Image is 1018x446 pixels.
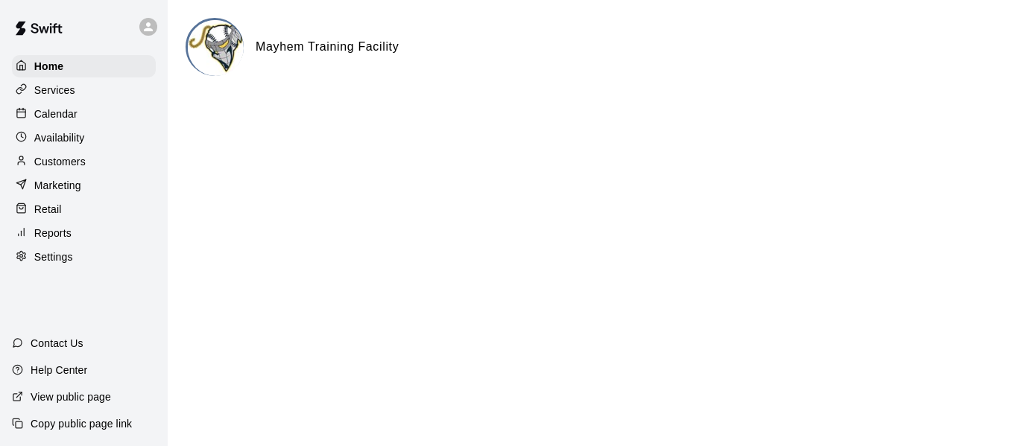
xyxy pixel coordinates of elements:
[34,130,85,145] p: Availability
[34,249,73,264] p: Settings
[12,103,156,125] a: Calendar
[188,20,244,76] img: Mayhem Training Facility logo
[12,198,156,220] a: Retail
[256,37,399,57] h6: Mayhem Training Facility
[34,83,75,98] p: Services
[12,55,156,77] a: Home
[12,222,156,244] a: Reports
[12,79,156,101] a: Services
[31,416,132,431] p: Copy public page link
[34,154,86,169] p: Customers
[12,150,156,173] a: Customers
[31,336,83,351] p: Contact Us
[12,127,156,149] a: Availability
[12,246,156,268] a: Settings
[34,202,62,217] p: Retail
[31,389,111,404] p: View public page
[34,106,78,121] p: Calendar
[34,59,64,74] p: Home
[34,178,81,193] p: Marketing
[31,363,87,377] p: Help Center
[34,226,72,240] p: Reports
[12,174,156,197] a: Marketing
